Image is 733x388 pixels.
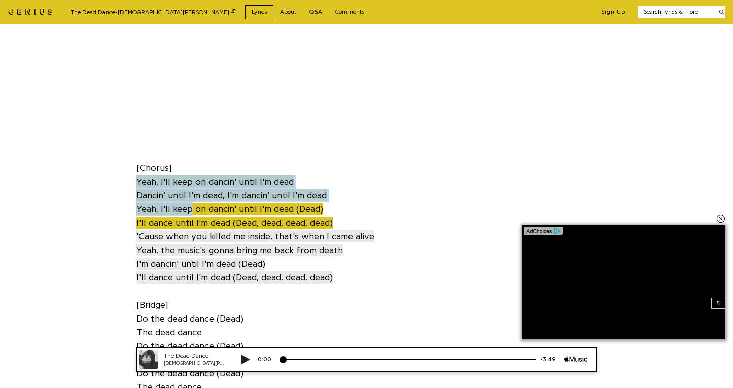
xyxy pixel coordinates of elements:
span: I'm dancin' until I'm dead (Dead) I'll dance until I'm dead (Dead, dead, dead, dead) [136,258,333,284]
button: Sign Up [601,8,625,16]
a: Lyrics [245,5,273,19]
a: Yeah, I'll keep on dancin' until I'm deadDancin' until I'm dead, I'm dancin' until I'm deadYeah, ... [136,174,333,229]
div: The Dead Dance [36,4,96,13]
a: About [273,5,303,19]
div: -3:49 [407,8,436,16]
a: I'm dancin' until I'm dead (Dead)I'll dance until I'm dead (Dead, dead, dead, dead) [136,257,333,284]
span: 'Cause when you killed me inside, that's when I came alive Yeah, the music's gonna bring me back ... [136,230,374,256]
div: [DEMOGRAPHIC_DATA][PERSON_NAME] [36,12,96,20]
span: 5 [717,299,720,307]
input: Search lyrics & more [638,8,713,16]
a: Comments [329,5,371,19]
img: 72x72bb.jpg [11,3,29,21]
a: 'Cause when you killed me inside, that's when I came aliveYeah, the music's gonna bring me back f... [136,229,374,257]
iframe: Advertisement [197,16,350,143]
a: Q&A [303,5,329,19]
span: Yeah, I'll keep on dancin' until I'm dead Dancin' until I'm dead, I'm dancin' until I'm dead Yeah... [136,175,333,229]
div: The Dead Dance - [DEMOGRAPHIC_DATA][PERSON_NAME] [71,7,236,17]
